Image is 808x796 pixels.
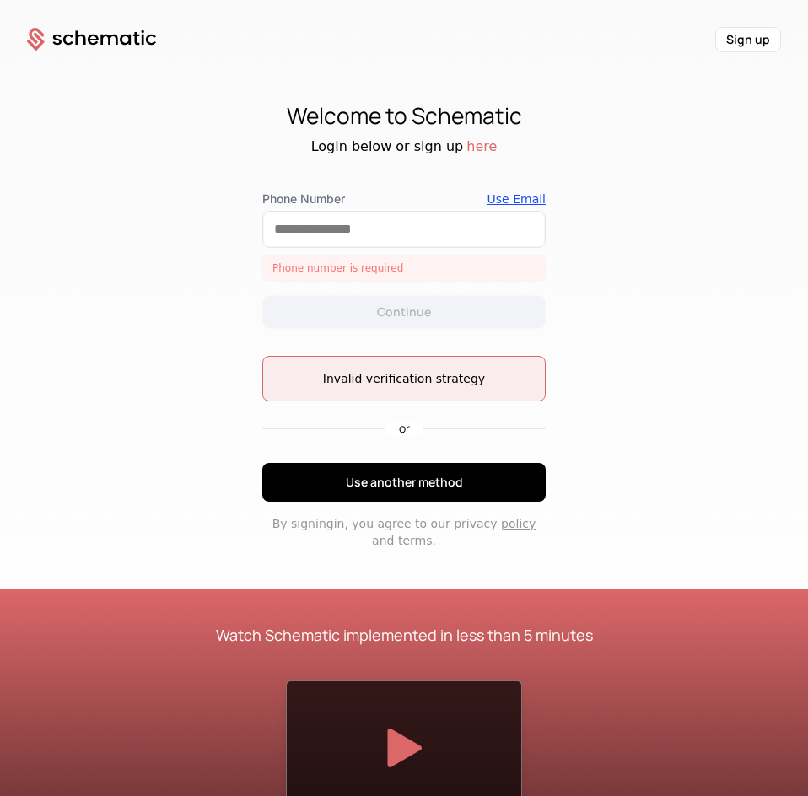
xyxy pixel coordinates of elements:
[501,517,536,530] a: policy
[262,255,546,282] div: Phone number is required
[277,370,531,387] div: Invalid verification strategy
[487,191,546,207] div: Use Email
[715,27,781,52] button: Sign up
[262,463,546,502] button: Use another method
[262,515,546,549] div: By signing in , you agree to our privacy and .
[398,534,433,547] a: terms
[385,422,423,434] span: or
[262,191,546,207] label: Phone Number
[262,295,546,329] button: Continue
[191,623,617,647] div: Watch Schematic implemented in less than 5 minutes
[466,137,497,157] button: here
